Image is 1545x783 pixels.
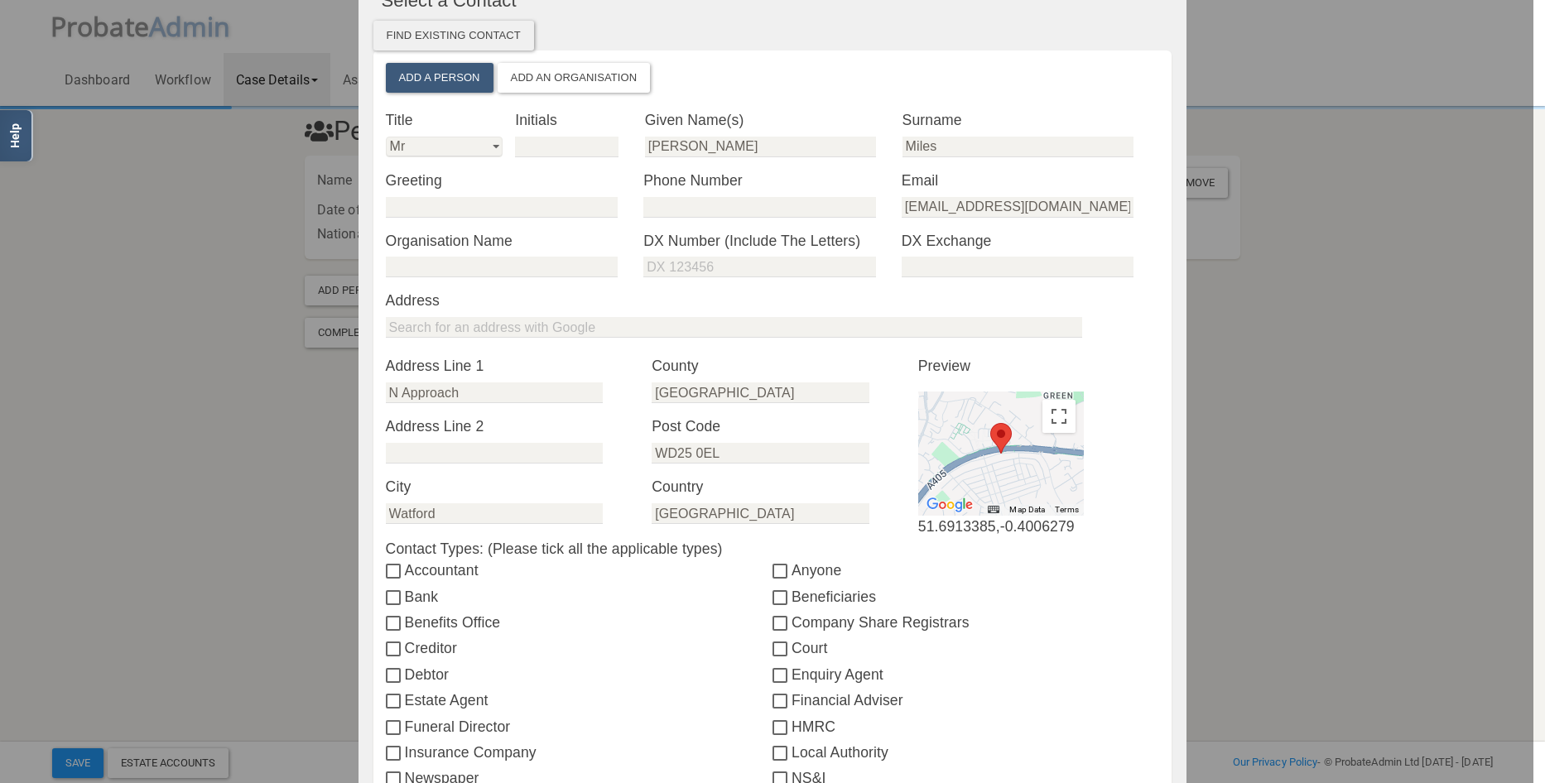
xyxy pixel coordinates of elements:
[386,664,772,685] label: Debtor
[918,355,1160,377] p: Preview
[386,592,405,605] input: Bank
[386,586,772,608] label: Bank
[652,355,893,377] label: County
[645,109,902,131] label: Given Name(s)
[902,230,1160,252] label: DX Exchange
[386,722,405,735] input: Funeral Director
[772,586,1159,608] label: Beneficiaries
[386,560,772,581] label: Accountant
[922,494,977,516] img: Google
[386,476,628,497] label: City
[643,257,875,277] input: DX 123456
[988,504,999,516] button: Keyboard shortcuts
[772,722,792,735] input: HMRC
[772,612,1159,633] label: Company Share Registrars
[386,637,772,659] label: Creditor
[772,643,792,656] input: Court
[772,747,792,761] input: Local Authority
[906,355,1172,537] div: 51.6913385,-0.4006279
[652,476,893,497] label: Country
[386,643,405,656] input: Creditor
[386,538,1160,560] label: Contact Types: (Please tick all the applicable types)
[386,63,493,93] button: Add a Person
[772,565,792,579] input: Anyone
[386,617,405,631] input: Benefits Office
[772,742,1159,763] label: Local Authority
[643,170,902,191] label: Phone Number
[386,670,405,683] input: Debtor
[772,670,792,683] input: Enquiry Agent
[902,109,1160,131] label: Surname
[902,170,1160,191] label: Email
[498,63,651,93] button: Add an Organisation
[772,560,1159,581] label: Anyone
[386,230,644,252] label: Organisation Name
[386,612,772,633] label: Benefits Office
[386,565,405,579] input: Accountant
[643,230,902,252] label: DX Number (Include The Letters)
[386,355,628,377] label: Address Line 1
[922,494,977,516] a: Open this area in Google Maps (opens a new window)
[652,416,893,437] label: Post Code
[772,617,792,631] input: Company Share Registrars
[386,170,644,191] label: Greeting
[386,290,1160,311] label: Address
[772,637,1159,659] label: Court
[772,664,1159,685] label: Enquiry Agent
[386,416,628,437] label: Address Line 2
[772,689,1159,711] label: Financial Adviser
[386,695,405,709] input: Estate Agent
[386,689,772,711] label: Estate Agent
[386,742,772,763] label: Insurance Company
[772,716,1159,737] label: HMRC
[772,695,792,709] input: Financial Adviser
[772,592,792,605] input: Beneficiaries
[386,747,405,761] input: Insurance Company
[1009,504,1045,516] button: Map Data
[515,109,645,131] label: Initials
[386,716,772,737] label: Funeral Director
[386,317,1082,338] input: Search for an address with Google
[1042,400,1076,433] button: Toggle fullscreen view
[1055,505,1079,514] a: Terms (opens in new tab)
[373,21,534,50] div: Find existing contact
[386,109,516,131] label: Title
